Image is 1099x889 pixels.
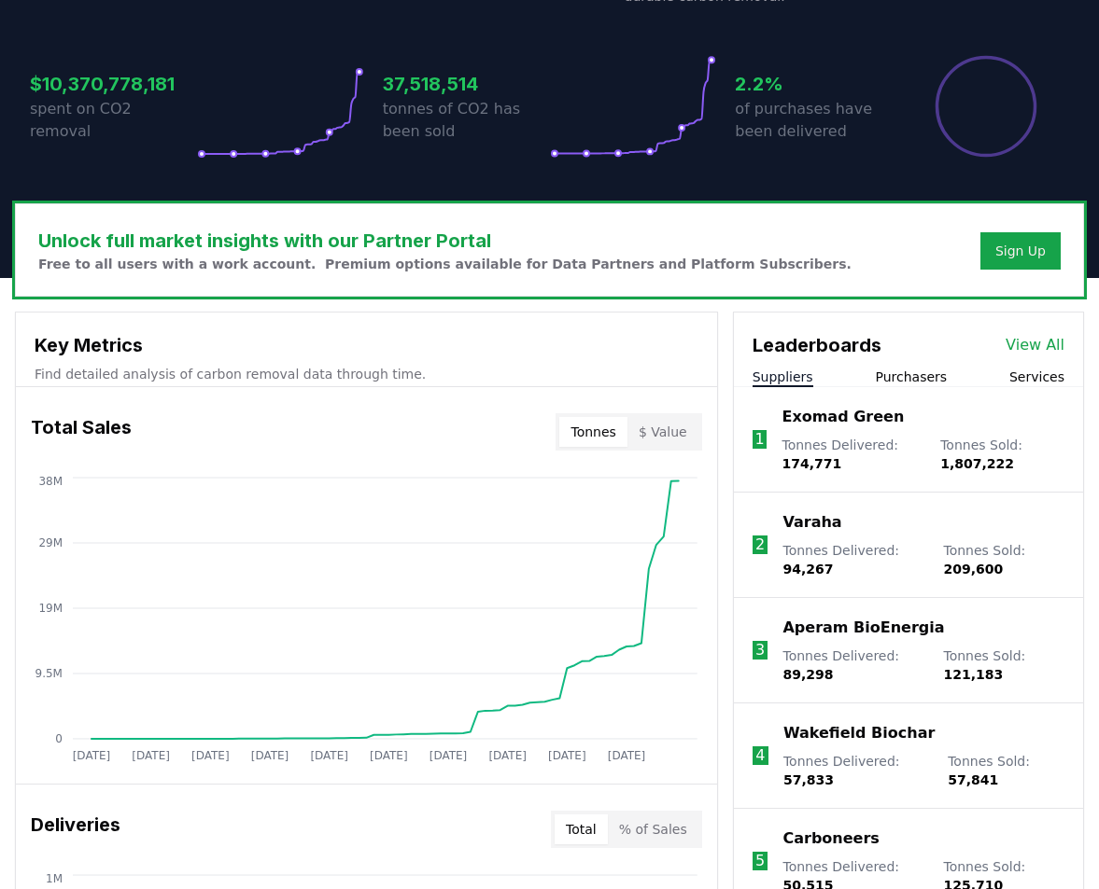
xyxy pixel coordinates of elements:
tspan: 9.5M [35,667,63,680]
tspan: [DATE] [251,749,289,762]
tspan: 19M [38,602,63,615]
p: 3 [755,639,765,661]
tspan: [DATE] [191,749,230,762]
button: Suppliers [753,368,813,386]
button: Sign Up [980,232,1061,270]
a: Carboneers [782,827,879,850]
p: Tonnes Delivered : [782,436,922,473]
a: Varaha [782,511,841,534]
button: Tonnes [559,417,627,447]
tspan: [DATE] [488,749,527,762]
tspan: [DATE] [548,749,586,762]
p: 1 [754,428,764,451]
button: % of Sales [608,814,698,844]
h3: Deliveries [31,811,120,848]
span: 57,833 [783,772,834,787]
span: 174,771 [782,456,841,471]
p: 2 [755,534,765,556]
h3: $10,370,778,181 [30,70,197,98]
p: 5 [755,850,765,872]
span: 94,267 [782,562,833,576]
p: Free to all users with a work account. Premium options available for Data Partners and Platform S... [38,255,852,273]
p: Tonnes Delivered : [782,541,924,578]
button: $ Value [627,417,698,447]
p: of purchases have been delivered [735,98,902,143]
button: Services [1009,368,1064,386]
p: Tonnes Sold : [943,541,1064,578]
p: 4 [755,744,765,767]
a: Exomad Green [782,406,904,428]
p: Find detailed analysis of carbon removal data through time. [35,365,698,383]
button: Total [555,814,608,844]
tspan: 1M [46,872,63,885]
p: Tonnes Sold : [943,646,1064,684]
p: Tonnes Delivered : [782,646,924,684]
tspan: 0 [55,732,63,745]
span: 57,841 [948,772,998,787]
p: spent on CO2 removal [30,98,197,143]
tspan: [DATE] [310,749,348,762]
p: Tonnes Sold : [948,752,1064,789]
p: tonnes of CO2 has been sold [383,98,550,143]
tspan: [DATE] [430,749,468,762]
h3: Unlock full market insights with our Partner Portal [38,227,852,255]
span: 209,600 [943,562,1003,576]
h3: 2.2% [735,70,902,98]
tspan: [DATE] [132,749,170,762]
button: Purchasers [876,368,948,386]
span: 1,807,222 [940,456,1014,471]
a: Sign Up [995,242,1046,260]
a: Aperam BioEnergia [782,617,944,639]
h3: Leaderboards [753,331,881,359]
tspan: [DATE] [370,749,408,762]
span: 89,298 [782,667,833,682]
tspan: [DATE] [73,749,111,762]
p: Tonnes Sold : [940,436,1064,473]
tspan: [DATE] [608,749,646,762]
h3: 37,518,514 [383,70,550,98]
a: View All [1006,334,1064,356]
span: 121,183 [943,667,1003,682]
h3: Key Metrics [35,331,698,359]
p: Tonnes Delivered : [783,752,929,789]
div: Percentage of sales delivered [934,54,1038,159]
tspan: 38M [38,475,63,488]
tspan: 29M [38,536,63,549]
a: Wakefield Biochar [783,722,935,744]
h3: Total Sales [31,413,132,451]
